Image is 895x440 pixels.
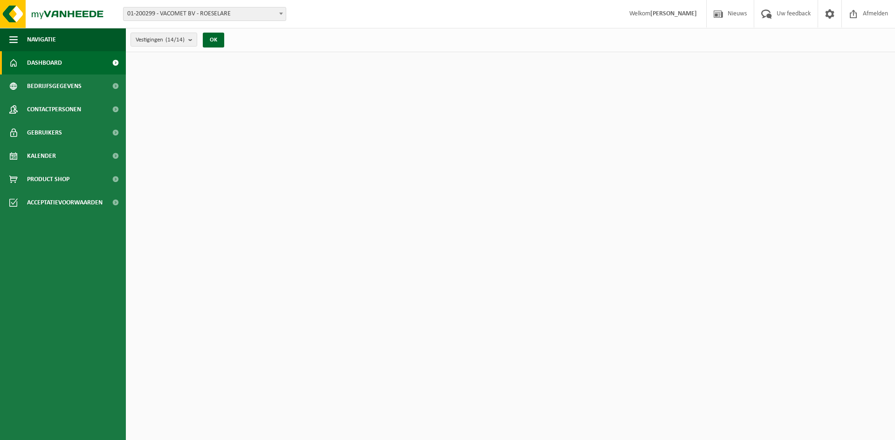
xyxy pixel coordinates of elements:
span: Dashboard [27,51,62,74]
span: Contactpersonen [27,98,81,121]
count: (14/14) [165,37,185,43]
span: Product Shop [27,168,69,191]
span: Kalender [27,144,56,168]
span: Vestigingen [136,33,185,47]
span: 01-200299 - VACOMET BV - ROESELARE [124,7,286,20]
strong: [PERSON_NAME] [650,10,697,17]
button: Vestigingen(14/14) [131,33,197,47]
span: Navigatie [27,28,56,51]
span: Gebruikers [27,121,62,144]
span: Bedrijfsgegevens [27,74,82,98]
span: Acceptatievoorwaarden [27,191,103,214]
button: OK [203,33,224,47]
